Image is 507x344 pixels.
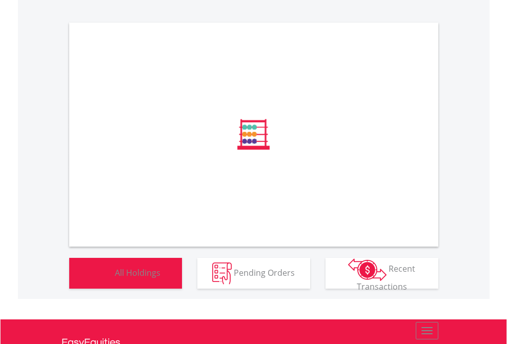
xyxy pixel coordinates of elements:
[212,262,232,285] img: pending_instructions-wht.png
[234,267,295,278] span: Pending Orders
[91,262,113,285] img: holdings-wht.png
[197,258,310,289] button: Pending Orders
[348,258,387,281] img: transactions-zar-wht.png
[69,258,182,289] button: All Holdings
[115,267,160,278] span: All Holdings
[326,258,438,289] button: Recent Transactions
